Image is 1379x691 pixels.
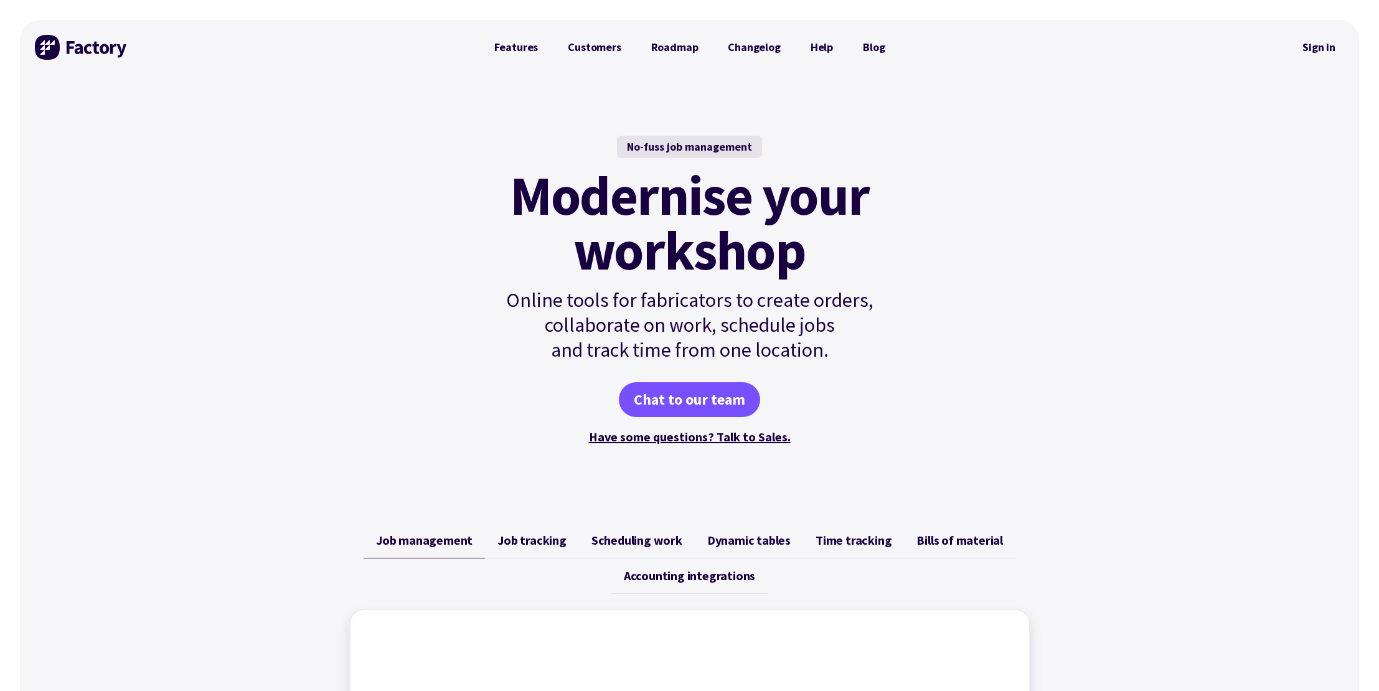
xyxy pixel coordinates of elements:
span: Time tracking [816,533,892,548]
mark: Modernise your workshop [510,168,869,278]
p: Online tools for fabricators to create orders, collaborate on work, schedule jobs and track time ... [479,288,900,362]
a: Customers [553,35,636,60]
span: Job management [376,533,473,548]
nav: Secondary Navigation [1294,33,1344,62]
a: Chat to our team [619,382,760,417]
a: Have some questions? Talk to Sales. [589,429,791,444]
span: Dynamic tables [707,533,791,548]
img: Factory [35,35,128,60]
div: No-fuss job management [617,136,762,158]
span: Job tracking [497,533,567,548]
span: Bills of material [916,533,1003,548]
a: Changelog [713,35,795,60]
a: Roadmap [636,35,713,60]
span: Accounting integrations [624,568,755,583]
span: Scheduling work [591,533,682,548]
a: Features [479,35,553,60]
a: Blog [848,35,900,60]
a: Help [796,35,848,60]
a: Sign in [1294,33,1344,62]
nav: Primary Navigation [479,35,900,60]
